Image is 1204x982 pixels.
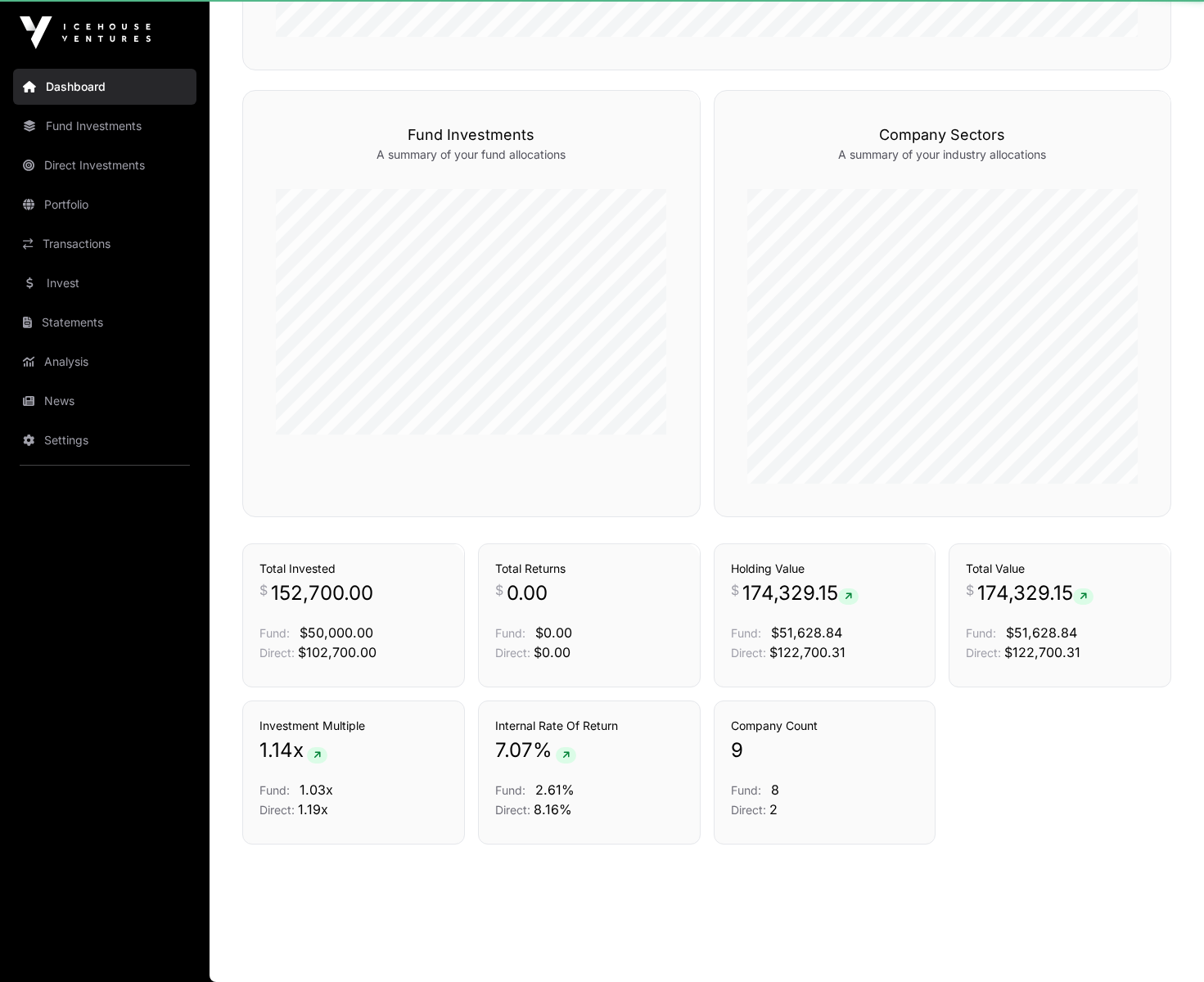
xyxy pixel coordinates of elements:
span: 1.03x [300,782,333,798]
span: $ [495,580,503,600]
h3: Investment Multiple [259,718,448,734]
h3: Total Invested [259,561,448,577]
p: A summary of your fund allocations [276,146,667,163]
p: A summary of your industry allocations [747,146,1139,163]
span: 9 [731,737,743,764]
span: $ [966,580,974,600]
span: Direct: [966,646,1001,660]
span: $ [731,580,739,600]
span: $102,700.00 [298,644,377,660]
h3: Fund Investments [276,124,667,146]
a: Analysis [13,344,196,380]
span: 1.14 [259,737,293,764]
a: Settings [13,422,196,458]
span: 174,329.15 [977,580,1094,606]
span: Fund: [259,626,290,640]
span: $50,000.00 [300,624,373,641]
span: 8 [771,782,779,798]
span: Direct: [731,803,766,817]
span: Fund: [966,626,996,640]
a: Portfolio [13,187,196,223]
span: $ [259,580,268,600]
span: 8.16% [534,801,572,818]
span: 152,700.00 [271,580,373,606]
h3: Company Count [731,718,919,734]
span: % [533,737,552,764]
h3: Total Returns [495,561,683,577]
h3: Internal Rate Of Return [495,718,683,734]
span: Fund: [495,626,525,640]
a: News [13,383,196,419]
h3: Total Value [966,561,1154,577]
a: Transactions [13,226,196,262]
span: $122,700.31 [769,644,846,660]
span: Fund: [495,783,525,797]
h3: Holding Value [731,561,919,577]
span: 2.61% [535,782,575,798]
iframe: Chat Widget [1122,903,1204,982]
span: 1.19x [298,801,328,818]
span: $0.00 [535,624,572,641]
span: $51,628.84 [1006,624,1077,641]
span: Direct: [731,646,766,660]
span: Fund: [731,626,761,640]
span: $51,628.84 [771,624,842,641]
a: Invest [13,265,196,301]
span: Direct: [259,803,295,817]
span: 174,329.15 [742,580,859,606]
a: Direct Investments [13,147,196,183]
span: 7.07 [495,737,533,764]
span: Fund: [259,783,290,797]
span: $0.00 [534,644,570,660]
span: 0.00 [507,580,548,606]
span: Direct: [495,646,530,660]
img: Icehouse Ventures Logo [20,16,151,49]
span: $122,700.31 [1004,644,1080,660]
span: 2 [769,801,778,818]
span: Direct: [259,646,295,660]
a: Fund Investments [13,108,196,144]
span: Direct: [495,803,530,817]
h3: Company Sectors [747,124,1139,146]
span: x [293,737,304,764]
a: Statements [13,304,196,340]
a: Dashboard [13,69,196,105]
span: Fund: [731,783,761,797]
